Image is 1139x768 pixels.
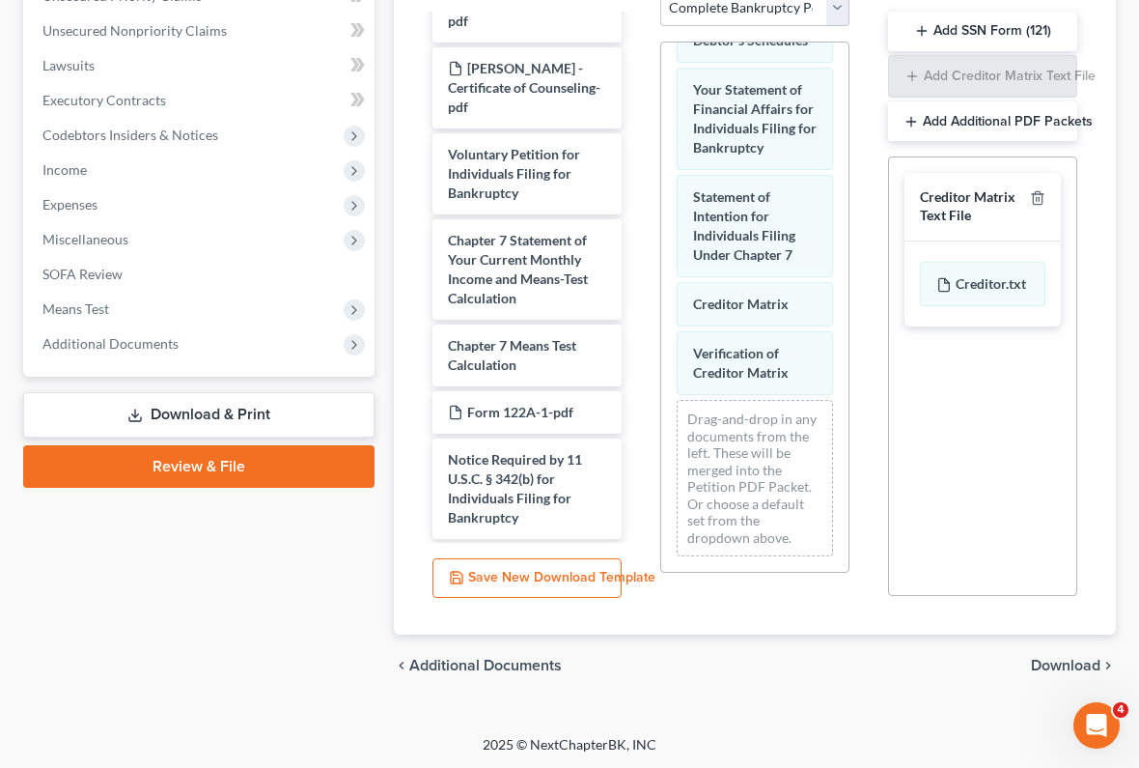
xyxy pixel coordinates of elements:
a: Unsecured Nonpriority Claims [27,14,375,48]
a: Lawsuits [27,48,375,83]
span: Codebtors Insiders & Notices [42,127,218,143]
div: Creditor.txt [920,262,1045,306]
a: SOFA Review [27,257,375,292]
span: SOFA Review [42,266,123,282]
span: Form 122A-1-pdf [467,404,573,420]
a: Review & File [23,445,375,488]
span: Unsecured Nonpriority Claims [42,22,227,39]
span: Lawsuits [42,57,95,73]
button: Add SSN Form (121) [888,12,1077,52]
a: Executory Contracts [27,83,375,118]
button: Add Additional PDF Packets [888,101,1077,142]
span: Creditor Matrix [693,296,789,312]
a: Download & Print [23,392,375,438]
span: Additional Documents [42,335,179,352]
span: Chapter 7 Means Test Calculation [448,337,576,373]
button: Download chevron_right [1031,658,1116,673]
span: Miscellaneous [42,231,128,247]
div: Creditor Matrix Text File [920,188,1022,224]
span: Additional Documents [409,658,562,673]
div: Drag-and-drop in any documents from the left. These will be merged into the Petition PDF Packet. ... [677,400,833,556]
span: Means Test [42,300,109,317]
span: Notice Required by 11 U.S.C. § 342(b) for Individuals Filing for Bankruptcy [448,451,582,526]
span: Chapter 7 Statement of Your Current Monthly Income and Means-Test Calculation [448,232,588,306]
i: chevron_right [1100,658,1116,673]
a: chevron_left Additional Documents [394,658,562,673]
button: Save New Download Template [432,558,622,599]
span: 4 [1113,702,1128,718]
span: [PERSON_NAME] - Certificate of Counseling-pdf [448,60,600,115]
span: Executory Contracts [42,92,166,108]
button: Add Creditor Matrix Text File [888,55,1077,98]
iframe: Intercom live chat [1073,702,1120,749]
span: Income [42,161,87,178]
span: Verification of Creditor Matrix [693,345,789,381]
i: chevron_left [394,658,409,673]
span: Your Statement of Financial Affairs for Individuals Filing for Bankruptcy [693,81,817,156]
span: Voluntary Petition for Individuals Filing for Bankruptcy [448,146,580,201]
span: Download [1031,658,1100,673]
span: Expenses [42,196,97,213]
span: Statement of Intention for Individuals Filing Under Chapter 7 [693,188,795,263]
